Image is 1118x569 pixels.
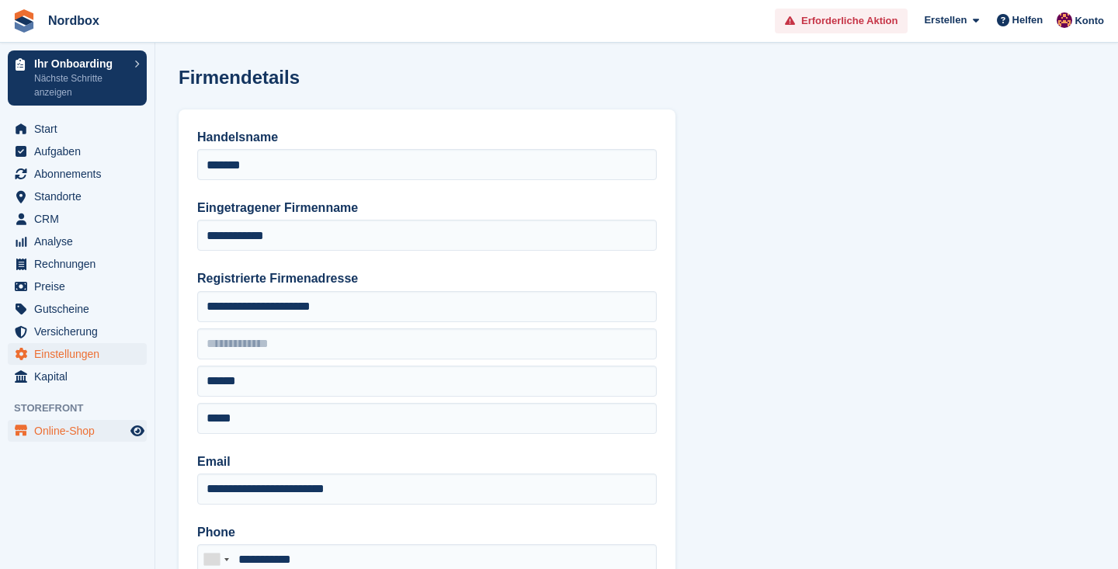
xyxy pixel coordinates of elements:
[34,420,127,442] span: Online-Shop
[34,141,127,162] span: Aufgaben
[8,276,147,297] a: menu
[8,118,147,140] a: menu
[1057,12,1072,28] img: Matheo Damaschke
[34,366,127,387] span: Kapital
[128,422,147,440] a: Vorschau-Shop
[8,141,147,162] a: menu
[14,401,155,416] span: Storefront
[775,9,908,34] a: Erforderliche Aktion
[34,186,127,207] span: Standorte
[8,50,147,106] a: Ihr Onboarding Nächste Schritte anzeigen
[197,523,657,542] label: Phone
[34,253,127,275] span: Rechnungen
[42,8,106,33] a: Nordbox
[197,199,657,217] label: Eingetragener Firmenname
[34,343,127,365] span: Einstellungen
[197,128,657,147] label: Handelsname
[34,58,127,69] p: Ihr Onboarding
[197,453,657,471] label: Email
[8,298,147,320] a: menu
[924,12,967,28] span: Erstellen
[801,13,898,29] span: Erforderliche Aktion
[34,321,127,342] span: Versicherung
[197,269,657,288] label: Registrierte Firmenadresse
[8,163,147,185] a: menu
[34,231,127,252] span: Analyse
[12,9,36,33] img: stora-icon-8386f47178a22dfd0bd8f6a31ec36ba5ce8667c1dd55bd0f319d3a0aa187defe.svg
[34,71,127,99] p: Nächste Schritte anzeigen
[8,231,147,252] a: menu
[8,343,147,365] a: menu
[8,253,147,275] a: menu
[34,208,127,230] span: CRM
[8,366,147,387] a: menu
[1075,13,1104,29] span: Konto
[34,163,127,185] span: Abonnements
[1012,12,1043,28] span: Helfen
[179,67,300,88] h1: Firmendetails
[8,208,147,230] a: menu
[8,186,147,207] a: menu
[34,298,127,320] span: Gutscheine
[8,420,147,442] a: Speisekarte
[8,321,147,342] a: menu
[34,118,127,140] span: Start
[34,276,127,297] span: Preise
